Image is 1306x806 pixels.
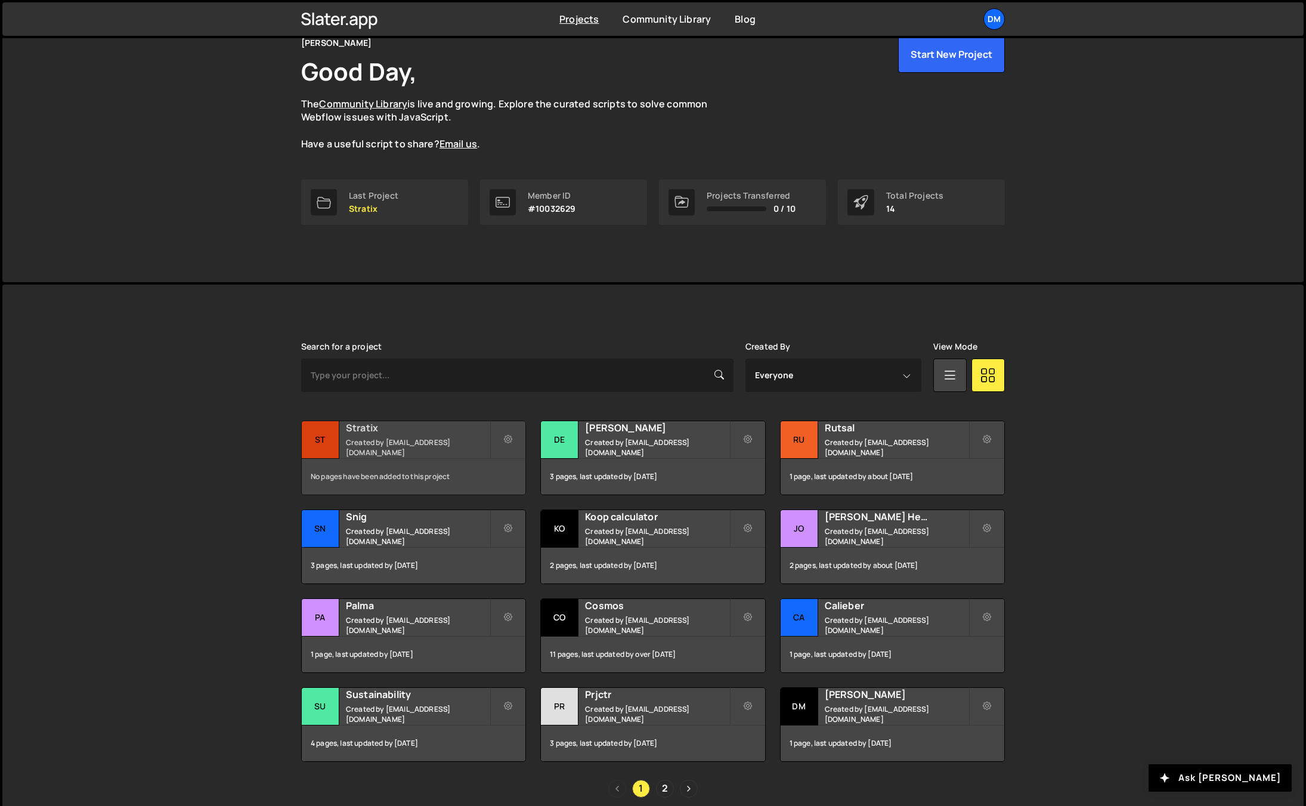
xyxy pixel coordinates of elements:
small: Created by [EMAIL_ADDRESS][DOMAIN_NAME] [346,437,490,458]
div: Pr [541,688,578,725]
div: De [541,421,578,459]
small: Created by [EMAIL_ADDRESS][DOMAIN_NAME] [585,704,729,724]
div: 1 page, last updated by [DATE] [781,725,1004,761]
p: 14 [886,204,943,214]
div: 2 pages, last updated by about [DATE] [781,548,1004,583]
div: 4 pages, last updated by [DATE] [302,725,525,761]
h2: Snig [346,510,490,523]
div: 2 pages, last updated by [DATE] [541,548,765,583]
a: Ca Calieber Created by [EMAIL_ADDRESS][DOMAIN_NAME] 1 page, last updated by [DATE] [780,598,1005,673]
div: 11 pages, last updated by over [DATE] [541,637,765,672]
small: Created by [EMAIL_ADDRESS][DOMAIN_NAME] [346,615,490,635]
a: Community Library [623,13,711,26]
a: Dm [PERSON_NAME] Created by [EMAIL_ADDRESS][DOMAIN_NAME] 1 page, last updated by [DATE] [780,687,1005,762]
small: Created by [EMAIL_ADDRESS][DOMAIN_NAME] [825,615,968,635]
h2: Rutsal [825,421,968,434]
div: Dm [781,688,818,725]
div: 1 page, last updated by [DATE] [302,637,525,672]
button: Ask [PERSON_NAME] [1149,764,1292,792]
div: Member ID [528,191,575,200]
div: Ko [541,510,578,548]
div: Su [302,688,339,725]
small: Created by [EMAIL_ADDRESS][DOMAIN_NAME] [346,526,490,546]
a: Su Sustainability Created by [EMAIL_ADDRESS][DOMAIN_NAME] 4 pages, last updated by [DATE] [301,687,526,762]
div: 1 page, last updated by about [DATE] [781,459,1004,495]
div: Ru [781,421,818,459]
div: Projects Transferred [707,191,796,200]
a: Blog [735,13,756,26]
a: Pa Palma Created by [EMAIL_ADDRESS][DOMAIN_NAME] 1 page, last updated by [DATE] [301,598,526,673]
div: Pa [302,599,339,637]
span: 0 / 10 [773,204,796,214]
a: Sn Snig Created by [EMAIL_ADDRESS][DOMAIN_NAME] 3 pages, last updated by [DATE] [301,509,526,584]
div: Last Project [349,191,398,200]
div: St [302,421,339,459]
div: Sn [302,510,339,548]
a: Next page [680,780,698,798]
h2: Stratix [346,421,490,434]
div: 3 pages, last updated by [DATE] [302,548,525,583]
div: 3 pages, last updated by [DATE] [541,725,765,761]
h2: Sustainability [346,688,490,701]
small: Created by [EMAIL_ADDRESS][DOMAIN_NAME] [825,704,968,724]
h2: [PERSON_NAME] [825,688,968,701]
a: St Stratix Created by [EMAIL_ADDRESS][DOMAIN_NAME] No pages have been added to this project [301,421,526,495]
a: Ru Rutsal Created by [EMAIL_ADDRESS][DOMAIN_NAME] 1 page, last updated by about [DATE] [780,421,1005,495]
a: Projects [559,13,599,26]
div: 1 page, last updated by [DATE] [781,637,1004,672]
h2: Koop calculator [585,510,729,523]
small: Created by [EMAIL_ADDRESS][DOMAIN_NAME] [825,526,968,546]
a: Dm [983,8,1005,30]
a: Page 2 [656,780,674,798]
div: Jo [781,510,818,548]
div: Ca [781,599,818,637]
input: Type your project... [301,359,734,392]
h2: Palma [346,599,490,612]
a: Email us [440,137,477,150]
a: Last Project Stratix [301,180,468,225]
small: Created by [EMAIL_ADDRESS][DOMAIN_NAME] [585,526,729,546]
small: Created by [EMAIL_ADDRESS][DOMAIN_NAME] [825,437,968,458]
h2: [PERSON_NAME] Health [825,510,968,523]
h2: [PERSON_NAME] [585,421,729,434]
small: Created by [EMAIL_ADDRESS][DOMAIN_NAME] [346,704,490,724]
a: Jo [PERSON_NAME] Health Created by [EMAIL_ADDRESS][DOMAIN_NAME] 2 pages, last updated by about [D... [780,509,1005,584]
small: Created by [EMAIL_ADDRESS][DOMAIN_NAME] [585,615,729,635]
h2: Prjctr [585,688,729,701]
label: Search for a project [301,342,382,351]
a: Ko Koop calculator Created by [EMAIL_ADDRESS][DOMAIN_NAME] 2 pages, last updated by [DATE] [540,509,765,584]
div: 3 pages, last updated by [DATE] [541,459,765,495]
a: Community Library [319,97,407,110]
label: View Mode [933,342,977,351]
a: De [PERSON_NAME] Created by [EMAIL_ADDRESS][DOMAIN_NAME] 3 pages, last updated by [DATE] [540,421,765,495]
h2: Calieber [825,599,968,612]
h1: Good Day, [301,55,417,88]
p: Stratix [349,204,398,214]
small: Created by [EMAIL_ADDRESS][DOMAIN_NAME] [585,437,729,458]
div: Pagination [301,780,1005,798]
div: No pages have been added to this project [302,459,525,495]
div: Total Projects [886,191,943,200]
label: Created By [745,342,791,351]
div: [PERSON_NAME] [301,36,372,50]
a: Co Cosmos Created by [EMAIL_ADDRESS][DOMAIN_NAME] 11 pages, last updated by over [DATE] [540,598,765,673]
button: Start New Project [898,36,1005,73]
p: #10032629 [528,204,575,214]
a: Pr Prjctr Created by [EMAIL_ADDRESS][DOMAIN_NAME] 3 pages, last updated by [DATE] [540,687,765,762]
div: Co [541,599,578,637]
h2: Cosmos [585,599,729,612]
p: The is live and growing. Explore the curated scripts to solve common Webflow issues with JavaScri... [301,97,731,151]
